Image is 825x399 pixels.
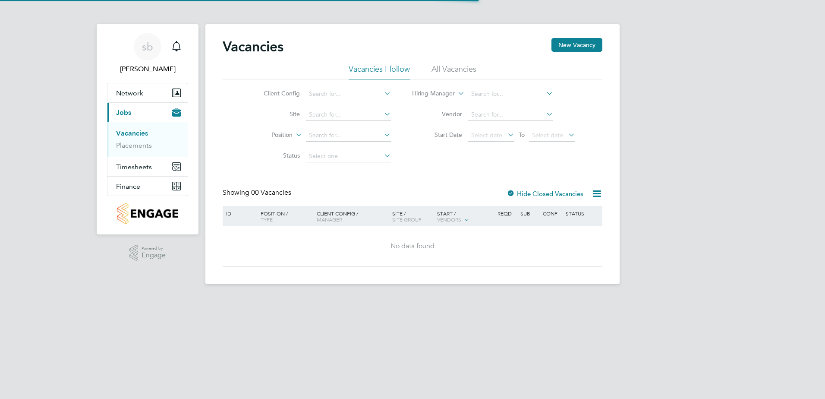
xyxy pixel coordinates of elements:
[541,206,563,221] div: Conf
[97,24,198,234] nav: Main navigation
[495,206,518,221] div: Reqd
[224,206,254,221] div: ID
[390,206,435,227] div: Site /
[564,206,601,221] div: Status
[471,131,502,139] span: Select date
[116,108,131,117] span: Jobs
[250,110,300,118] label: Site
[142,252,166,259] span: Engage
[250,89,300,97] label: Client Config
[306,150,391,162] input: Select one
[468,109,553,121] input: Search for...
[107,203,188,224] a: Go to home page
[223,38,283,55] h2: Vacancies
[243,131,293,139] label: Position
[117,203,178,224] img: countryside-properties-logo-retina.png
[116,182,140,190] span: Finance
[254,206,315,227] div: Position /
[107,177,188,196] button: Finance
[516,129,527,140] span: To
[250,152,300,159] label: Status
[306,88,391,100] input: Search for...
[392,216,422,223] span: Site Group
[317,216,342,223] span: Manager
[315,206,390,227] div: Client Config /
[349,64,410,79] li: Vacancies I follow
[405,89,455,98] label: Hiring Manager
[306,109,391,121] input: Search for...
[431,64,476,79] li: All Vacancies
[142,245,166,252] span: Powered by
[116,129,148,137] a: Vacancies
[116,89,143,97] span: Network
[107,157,188,176] button: Timesheets
[412,110,462,118] label: Vendor
[116,163,152,171] span: Timesheets
[116,141,152,149] a: Placements
[468,88,553,100] input: Search for...
[107,103,188,122] button: Jobs
[129,245,166,261] a: Powered byEngage
[518,206,541,221] div: Sub
[532,131,563,139] span: Select date
[306,130,391,142] input: Search for...
[107,33,188,74] a: sb[PERSON_NAME]
[107,83,188,102] button: Network
[507,190,583,198] label: Hide Closed Vacancies
[142,41,153,52] span: sb
[223,188,293,197] div: Showing
[437,216,461,223] span: Vendors
[107,122,188,157] div: Jobs
[251,188,291,197] span: 00 Vacancies
[107,64,188,74] span: sophie butterfield
[551,38,602,52] button: New Vacancy
[261,216,273,223] span: Type
[224,242,601,251] div: No data found
[435,206,495,228] div: Start /
[412,131,462,139] label: Start Date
